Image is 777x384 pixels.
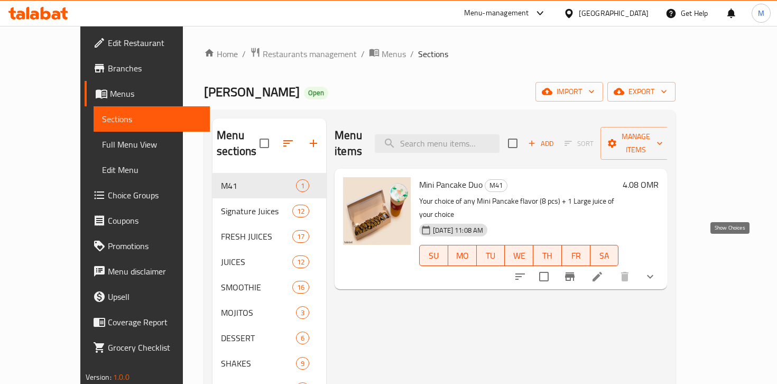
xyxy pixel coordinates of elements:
div: Signature Juices12 [212,198,326,224]
span: Promotions [108,240,201,252]
div: SMOOTHIE [221,281,292,294]
div: items [296,332,309,344]
p: Your choice of any Mini Pancake flavor (8 pcs) + 1 Large juice of your choice [419,195,618,221]
span: Sections [418,48,448,60]
button: TU [477,245,505,266]
button: Manage items [600,127,671,160]
a: Coupons [85,208,210,233]
h2: Menu sections [217,127,260,159]
span: Menus [110,87,201,100]
span: M41 [485,179,507,191]
span: Version: [86,370,112,384]
span: SA [595,248,615,263]
span: 6 [297,333,309,343]
span: WE [509,248,529,263]
a: Home [204,48,238,60]
span: Select to update [533,266,555,288]
span: TH [538,248,558,263]
span: Select section [502,132,524,154]
span: JUICES [221,255,292,268]
button: FR [562,245,590,266]
button: WE [505,245,533,266]
span: SU [424,248,444,263]
span: Select section first [558,135,600,152]
button: export [607,82,676,102]
span: export [616,85,667,98]
span: Choice Groups [108,189,201,202]
span: Add item [524,135,558,152]
span: Grocery Checklist [108,341,201,354]
li: / [361,48,365,60]
a: Menu disclaimer [85,259,210,284]
button: Branch-specific-item [557,264,582,289]
div: Menu-management [464,7,529,20]
button: SU [419,245,448,266]
span: Edit Restaurant [108,36,201,49]
span: [DATE] 11:08 AM [429,225,487,235]
span: Manage items [609,130,663,157]
a: Menus [85,81,210,106]
span: 3 [297,308,309,318]
span: [PERSON_NAME] [204,80,300,104]
span: 16 [293,282,309,292]
span: Select all sections [253,132,275,154]
span: MO [452,248,473,263]
div: [GEOGRAPHIC_DATA] [579,7,649,19]
span: FRESH JUICES [221,230,292,243]
a: Coverage Report [85,309,210,335]
span: Coupons [108,214,201,227]
div: items [292,230,309,243]
a: Upsell [85,284,210,309]
span: Sections [102,113,201,125]
span: Sort sections [275,131,301,156]
div: SMOOTHIE16 [212,275,326,300]
span: Signature Juices [221,205,292,217]
span: import [544,85,595,98]
h2: Menu items [335,127,362,159]
img: Mini Pancake Duo [343,177,411,245]
button: import [535,82,603,102]
span: M41 [221,179,296,192]
li: / [242,48,246,60]
span: Add [526,138,555,150]
div: JUICES12 [212,249,326,275]
a: Full Menu View [94,132,210,157]
span: Upsell [108,290,201,303]
span: Edit Menu [102,163,201,176]
div: items [292,205,309,217]
div: M411 [212,173,326,198]
span: Coverage Report [108,316,201,328]
button: delete [612,264,637,289]
span: Menus [382,48,406,60]
a: Promotions [85,233,210,259]
span: MOJITOS [221,306,296,319]
div: M41 [485,179,507,192]
li: / [410,48,414,60]
div: items [296,179,309,192]
div: MOJITOS3 [212,300,326,325]
a: Choice Groups [85,182,210,208]
span: FR [566,248,586,263]
span: Menu disclaimer [108,265,201,278]
span: 9 [297,359,309,369]
a: Edit Menu [94,157,210,182]
span: 12 [293,257,309,267]
div: items [296,357,309,370]
span: M [758,7,764,19]
button: SA [590,245,619,266]
a: Edit Restaurant [85,30,210,56]
div: FRESH JUICES17 [212,224,326,249]
div: items [292,255,309,268]
a: Sections [94,106,210,132]
span: 12 [293,206,309,216]
button: Add section [301,131,326,156]
span: 17 [293,232,309,242]
button: TH [533,245,562,266]
button: sort-choices [507,264,533,289]
a: Restaurants management [250,47,357,61]
span: Full Menu View [102,138,201,151]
